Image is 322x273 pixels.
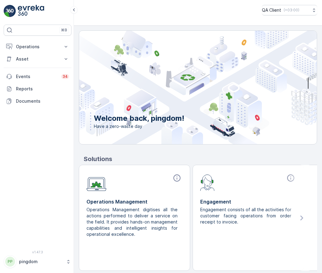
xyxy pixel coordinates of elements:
div: PP [5,257,15,267]
a: Reports [4,83,71,95]
p: Documents [16,98,69,104]
p: Operations [16,44,59,50]
a: Events34 [4,70,71,83]
p: QA Client [262,7,281,13]
p: Engagement consists of all the activities for customer facing operations from order receipt to in... [200,207,291,225]
a: Documents [4,95,71,107]
span: v 1.47.3 [4,250,71,254]
p: Solutions [84,154,317,164]
img: logo [4,5,16,17]
img: module-icon [86,174,106,191]
p: Asset [16,56,59,62]
img: city illustration [52,31,317,144]
p: pingdom [19,259,63,265]
button: Asset [4,53,71,65]
p: 34 [63,74,68,79]
p: ( +03:00 ) [284,8,299,13]
p: Engagement [200,198,296,205]
p: Events [16,73,58,80]
button: Operations [4,41,71,53]
img: module-icon [200,174,215,191]
p: Operations Management digitises all the actions performed to deliver a service on the field. It p... [86,207,178,237]
img: logo_light-DOdMpM7g.png [18,5,44,17]
button: QA Client(+03:00) [262,5,317,15]
p: Reports [16,86,69,92]
p: ⌘B [61,28,67,33]
p: Operations Management [86,198,182,205]
button: PPpingdom [4,255,71,268]
span: Have a zero-waste day [94,123,184,129]
p: Welcome back, pingdom! [94,113,184,123]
